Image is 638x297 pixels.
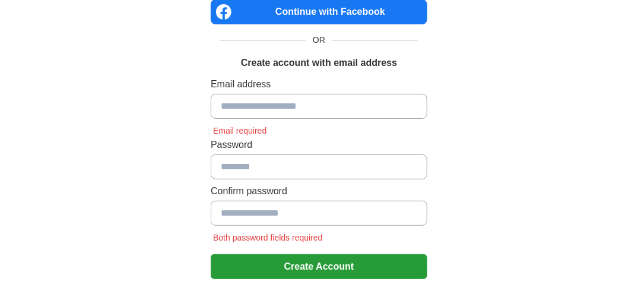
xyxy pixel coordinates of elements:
[211,138,427,152] label: Password
[241,56,397,70] h1: Create account with email address
[211,126,269,135] span: Email required
[211,254,427,279] button: Create Account
[211,77,427,91] label: Email address
[211,184,427,198] label: Confirm password
[306,34,332,46] span: OR
[211,233,325,242] span: Both password fields required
